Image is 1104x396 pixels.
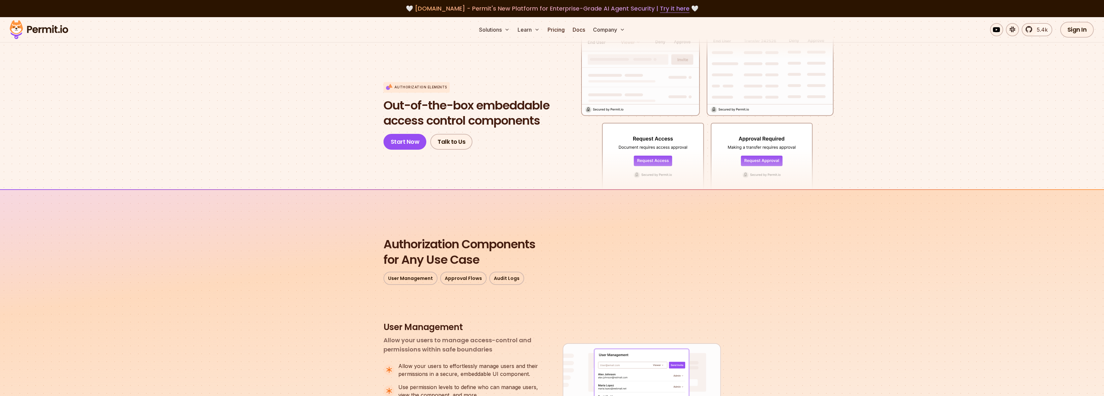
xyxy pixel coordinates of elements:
a: Audit Logs [489,272,524,285]
a: Try it here [660,4,690,13]
h2: for Any Use Case [383,237,721,268]
p: Authorization Elements [394,85,447,90]
h1: access control components [383,98,550,129]
span: Authorization Components [383,237,721,252]
a: Pricing [545,23,567,36]
p: Allow your users to effortlessly manage users and their permissions in a secure, embeddable UI co... [398,362,542,378]
button: Company [590,23,628,36]
a: Talk to Us [430,134,472,150]
div: 🤍 🤍 [16,4,1088,13]
h3: User Management [383,322,542,333]
span: [DOMAIN_NAME] - Permit's New Platform for Enterprise-Grade AI Agent Security | [415,4,690,13]
a: Start Now [383,134,427,150]
a: Approval Flows [440,272,487,285]
span: Out-of-the-box embeddable [383,98,550,113]
span: 5.4k [1033,26,1048,34]
img: Permit logo [7,18,71,41]
a: Docs [570,23,588,36]
button: Learn [515,23,542,36]
p: Allow your users to manage access-control and permissions within safe boundaries [383,336,542,354]
button: Solutions [476,23,512,36]
a: User Management [383,272,438,285]
a: Sign In [1060,22,1094,38]
a: 5.4k [1022,23,1052,36]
